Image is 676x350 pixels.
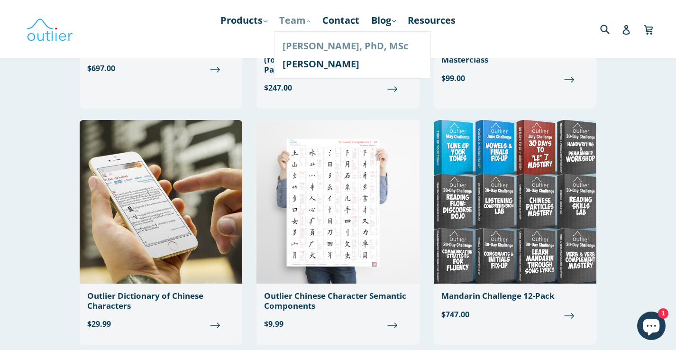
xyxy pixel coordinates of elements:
span: $9.99 [264,318,411,330]
img: Outlier Dictionary of Chinese Characters Outlier Linguistics [80,120,242,284]
span: $747.00 [441,309,589,320]
inbox-online-store-chat: Shopify online store chat [634,312,668,342]
input: Search [598,19,624,38]
img: Outlier Linguistics [26,15,73,43]
a: Outlier Dictionary of Chinese Characters $29.99 [80,120,242,337]
a: [PERSON_NAME] [283,55,422,73]
span: $247.00 [264,82,411,93]
div: Characters and Pronunciation Pack (formerly the "Chinese Total Package") [264,46,411,74]
span: $697.00 [87,63,235,74]
div: Mandarin Challenge 12-Pack [441,291,589,301]
a: Outlier Chinese Character Semantic Components $9.99 [256,120,419,337]
img: Outlier Chinese Character Semantic Components [256,120,419,284]
span: $99.00 [441,73,589,84]
a: Products [216,12,272,29]
span: $29.99 [87,318,235,330]
a: Contact [318,12,364,29]
div: Outlier Chinese Character Semantic Components [264,291,411,311]
a: Mandarin Challenge 12-Pack $747.00 [434,120,596,327]
a: Team [274,12,315,29]
div: Outlier Dictionary of Chinese Characters [87,291,235,311]
a: Resources [403,12,460,29]
a: Blog [366,12,401,29]
a: [PERSON_NAME], PhD, MSc [283,37,422,55]
div: Outlier Chinese Character Masterclass [441,46,589,65]
img: Mandarin Challenge 12-Pack [434,120,596,284]
a: Course Login [303,29,373,46]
